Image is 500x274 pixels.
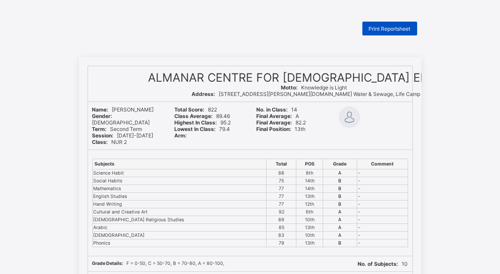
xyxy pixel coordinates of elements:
td: - [357,177,408,185]
td: B [323,185,357,193]
td: 8th [296,169,323,177]
b: Final Position: [257,126,292,132]
b: Arm: [174,132,187,139]
span: 822 [174,106,217,113]
td: 88 [267,169,296,177]
span: 95.2 [174,119,231,126]
th: POS [296,159,323,169]
b: Grade Details: [92,261,123,266]
td: [DEMOGRAPHIC_DATA] Religious Studies [92,216,267,224]
b: Term: [92,126,107,132]
td: Hand Writing [92,201,267,208]
td: [DEMOGRAPHIC_DATA] [92,232,267,239]
td: 85 [267,224,296,232]
td: Science Habit [92,169,267,177]
td: Cultural and Creative Art [92,208,267,216]
span: [DATE]-[DATE] [92,132,154,139]
td: - [357,201,408,208]
td: B [323,239,357,247]
b: No. in Class: [257,106,288,113]
td: - [357,224,408,232]
td: 77 [267,185,296,193]
td: English Studies [92,193,267,201]
td: A [323,208,357,216]
td: B [323,177,357,185]
td: - [357,216,408,224]
td: 77 [267,193,296,201]
td: 12th [296,201,323,208]
b: Name: [92,106,109,113]
td: 92 [267,208,296,216]
th: Total [267,159,296,169]
b: Gender: [92,113,113,119]
td: 77 [267,201,296,208]
td: A [323,232,357,239]
span: Second Term [92,126,142,132]
th: Grade [323,159,357,169]
td: A [323,224,357,232]
b: Motto: [281,84,298,91]
td: Mathematics [92,185,267,193]
td: Social Habits [92,177,267,185]
td: - [357,185,408,193]
span: A [257,113,299,119]
span: 82.2 [257,119,306,126]
td: - [357,193,408,201]
td: Phonics [92,239,267,247]
td: 14th [296,185,323,193]
span: [PERSON_NAME] [92,106,154,113]
td: A [323,169,357,177]
span: ALMANAR CENTRE FOR [DEMOGRAPHIC_DATA] EDUCATION [148,70,480,84]
td: 6th [296,208,323,216]
td: - [357,169,408,177]
span: NUR 2 [92,139,127,145]
td: 75 [267,177,296,185]
span: [STREET_ADDRESS][PERSON_NAME][DOMAIN_NAME] Water & Sewage, Life Camp Abuja. [192,91,437,97]
span: 89.46 [174,113,230,119]
b: No. of Subjects: [358,261,399,267]
th: Subjects [92,159,267,169]
th: Comment [357,159,408,169]
span: 13th [257,126,306,132]
b: Lowest In Class: [174,126,216,132]
td: 10th [296,232,323,239]
td: - [357,232,408,239]
span: 79.4 [174,126,230,132]
td: Arabic [92,224,267,232]
b: Highest In Class: [174,119,217,126]
span: Knowledge is Light [281,84,347,91]
b: Class: [92,139,108,145]
span: 10 [358,261,408,267]
b: Total Score: [174,106,204,113]
td: 13th [296,239,323,247]
b: Class Average: [174,113,213,119]
b: Address: [192,91,215,97]
b: Final Average: [257,113,292,119]
td: 13th [296,224,323,232]
td: 13th [296,193,323,201]
td: 10th [296,216,323,224]
span: [DEMOGRAPHIC_DATA] [92,113,150,126]
td: 89 [267,216,296,224]
td: B [323,201,357,208]
td: B [323,193,357,201]
b: Final Average: [257,119,292,126]
span: F = 0-50, C = 50-70, B = 70-80, A = 80-100, [92,261,225,266]
td: 79 [267,239,296,247]
td: - [357,239,408,247]
td: 83 [267,232,296,239]
td: A [323,216,357,224]
b: Session: [92,132,114,139]
span: Print Reportsheet [369,25,411,32]
td: - [357,208,408,216]
span: 14 [257,106,298,113]
td: 14th [296,177,323,185]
